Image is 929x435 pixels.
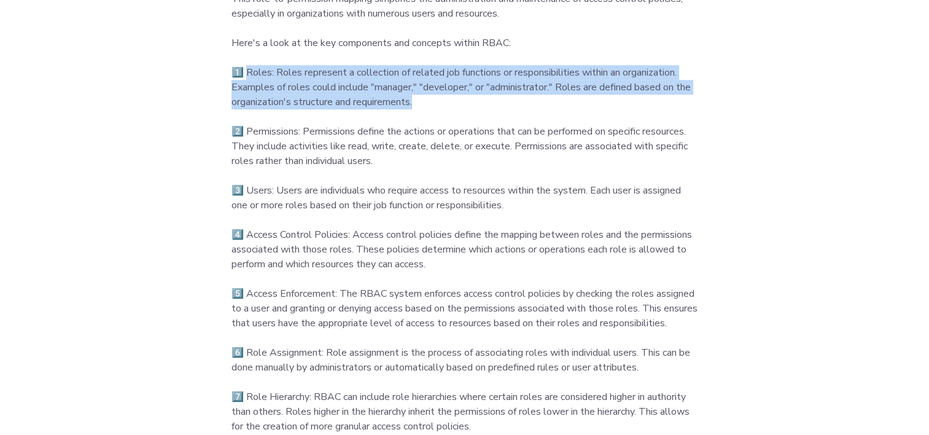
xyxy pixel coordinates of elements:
span: 4️⃣ Access Control Policies: Access control policies define the mapping between roles and the per... [231,228,692,271]
span: Here's a look at the key components and concepts within RBAC: [231,36,511,50]
span: 1️⃣ Roles: Roles represent a collection of related job functions or responsibilities within an or... [231,66,691,109]
span: 6️⃣ Role Assignment: Role assignment is the process of associating roles with individual users. T... [231,346,690,374]
span: 3️⃣ Users: Users are individuals who require access to resources within the system. Each user is ... [231,184,681,212]
span: 7️⃣ Role Hierarchy: RBAC can include role hierarchies where certain roles are considered higher i... [231,390,690,433]
span: 5️⃣ Access Enforcement: The RBAC system enforces access control policies by checking the roles as... [231,287,698,330]
span: 2️⃣ Permissions: Permissions define the actions or operations that can be performed on specific r... [231,125,688,168]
